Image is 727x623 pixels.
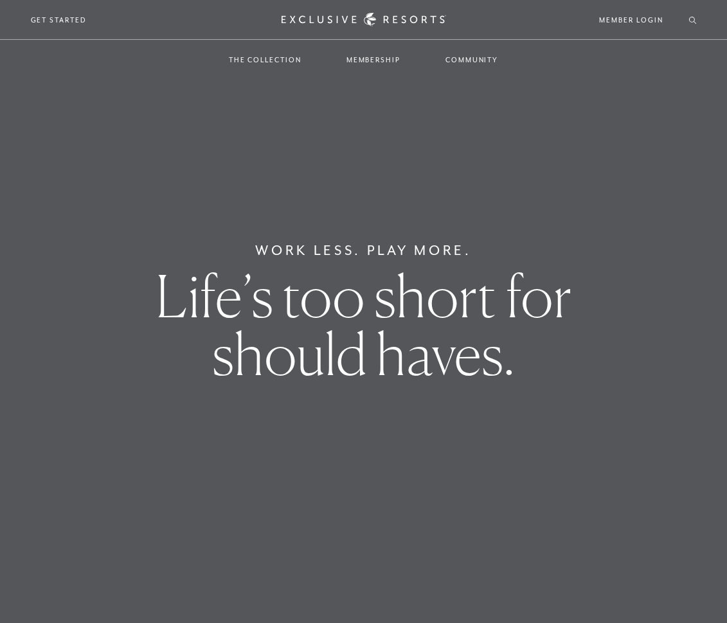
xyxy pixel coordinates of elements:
[127,267,600,383] h1: Life’s too short for should haves.
[31,14,87,26] a: Get Started
[216,41,314,78] a: The Collection
[433,41,511,78] a: Community
[599,14,663,26] a: Member Login
[255,240,472,261] h6: Work Less. Play More.
[334,41,413,78] a: Membership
